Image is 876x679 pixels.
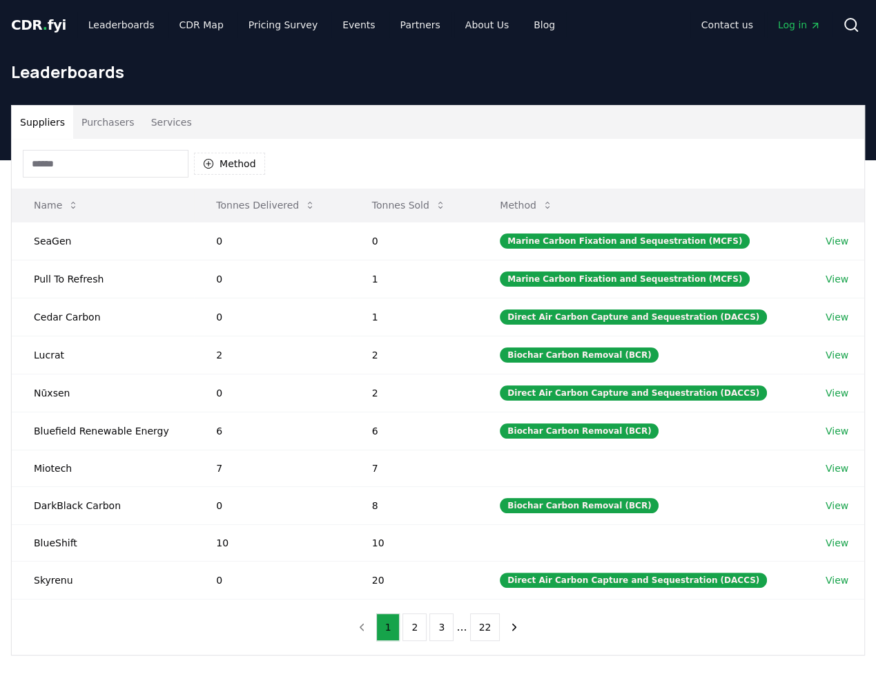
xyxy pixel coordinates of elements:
td: 7 [350,450,478,486]
li: ... [456,619,467,635]
a: View [826,499,848,513]
span: . [43,17,48,33]
button: Suppliers [12,106,73,139]
td: Pull To Refresh [12,260,194,298]
a: View [826,573,848,587]
td: BlueShift [12,524,194,561]
td: 0 [194,486,349,524]
div: Marine Carbon Fixation and Sequestration (MCFS) [500,233,750,249]
td: Miotech [12,450,194,486]
td: 8 [350,486,478,524]
td: 0 [194,374,349,412]
td: 2 [350,336,478,374]
td: 10 [350,524,478,561]
button: next page [503,613,526,641]
button: Purchasers [73,106,143,139]
td: Lucrat [12,336,194,374]
a: View [826,234,848,248]
td: 6 [194,412,349,450]
a: View [826,386,848,400]
a: View [826,348,848,362]
span: Log in [778,18,821,32]
td: 6 [350,412,478,450]
span: CDR fyi [11,17,66,33]
div: Marine Carbon Fixation and Sequestration (MCFS) [500,271,750,287]
a: View [826,536,848,550]
td: 0 [194,222,349,260]
button: 2 [402,613,427,641]
td: 1 [350,260,478,298]
a: Blog [523,12,566,37]
a: View [826,461,848,475]
button: 22 [470,613,500,641]
td: 0 [350,222,478,260]
a: CDR.fyi [11,15,66,35]
button: Tonnes Sold [361,191,457,219]
td: 0 [194,298,349,336]
div: Biochar Carbon Removal (BCR) [500,498,659,513]
a: CDR Map [168,12,235,37]
button: 1 [376,613,400,641]
td: 20 [350,561,478,599]
a: Leaderboards [77,12,166,37]
td: Skyrenu [12,561,194,599]
td: 10 [194,524,349,561]
a: Contact us [690,12,764,37]
div: Biochar Carbon Removal (BCR) [500,347,659,363]
td: 1 [350,298,478,336]
a: Log in [767,12,832,37]
div: Biochar Carbon Removal (BCR) [500,423,659,439]
a: View [826,310,848,324]
button: Method [194,153,265,175]
nav: Main [690,12,832,37]
a: View [826,424,848,438]
button: 3 [429,613,454,641]
td: 0 [194,561,349,599]
td: Nūxsen [12,374,194,412]
a: Partners [389,12,451,37]
div: Direct Air Carbon Capture and Sequestration (DACCS) [500,309,767,325]
td: SeaGen [12,222,194,260]
button: Services [143,106,200,139]
td: Bluefield Renewable Energy [12,412,194,450]
a: View [826,272,848,286]
a: About Us [454,12,520,37]
a: Pricing Survey [237,12,329,37]
td: 2 [350,374,478,412]
nav: Main [77,12,566,37]
td: 2 [194,336,349,374]
button: Name [23,191,90,219]
td: Cedar Carbon [12,298,194,336]
h1: Leaderboards [11,61,865,83]
div: Direct Air Carbon Capture and Sequestration (DACCS) [500,573,767,588]
div: Direct Air Carbon Capture and Sequestration (DACCS) [500,385,767,401]
td: 7 [194,450,349,486]
td: 0 [194,260,349,298]
td: DarkBlack Carbon [12,486,194,524]
a: Events [331,12,386,37]
button: Tonnes Delivered [205,191,327,219]
button: Method [489,191,564,219]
